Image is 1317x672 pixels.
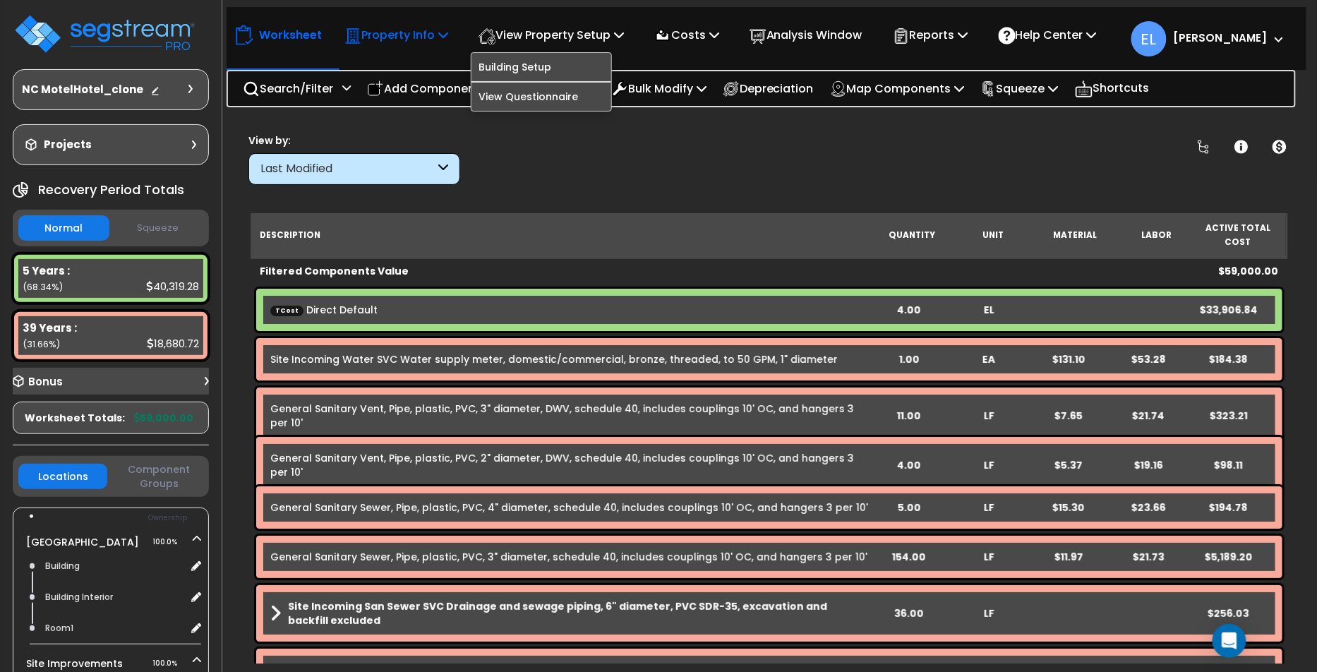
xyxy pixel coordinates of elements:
div: $23.66 [1109,500,1189,515]
div: 40,319.28 [146,279,199,294]
h4: Recovery Period Totals [38,183,184,197]
button: Component Groups [114,462,203,491]
p: Add Components [367,79,486,98]
p: Squeeze [981,79,1059,98]
div: 36.00 [869,606,949,620]
div: Building [42,558,186,575]
a: Individual Item [270,550,867,564]
div: $131.10 [1029,352,1109,366]
div: Building Interior [42,589,186,606]
div: $21.74 [1109,409,1189,423]
button: Locations [18,464,107,489]
b: 39 Years : [23,320,77,335]
div: EA [949,352,1028,366]
span: Worksheet Totals: [25,411,125,425]
p: Depreciation [723,79,814,98]
p: Shortcuts [1075,78,1150,99]
h3: Projects [44,138,92,152]
small: Unit [983,229,1004,241]
div: 18,680.72 [147,336,199,351]
div: Add Components [359,72,494,105]
small: Material [1053,229,1097,241]
div: $5.37 [1029,458,1109,472]
small: Labor [1141,229,1172,241]
p: Analysis Window [750,25,862,44]
a: Individual Item [270,451,854,479]
a: Custom Item [270,303,378,317]
img: logo_pro_r.png [13,13,196,55]
div: EL [949,303,1028,317]
p: Bulk Modify [611,79,706,98]
div: $15.30 [1029,500,1109,515]
a: Individual Item [270,352,838,366]
b: $59,000.00 [1219,264,1279,278]
p: Search/Filter [243,79,333,98]
span: EL [1131,21,1167,56]
b: 5 Years : [23,263,70,278]
div: $33,906.84 [1189,303,1268,317]
div: Depreciation [715,72,822,105]
b: Site Incoming San Sewer SVC Drainage and sewage piping, 6" diameter, PVC SDR-35, excavation and b... [288,599,869,628]
h3: Bonus [28,376,63,388]
p: Map Components [830,79,965,98]
a: Site Improvements 100.0% [26,656,123,671]
div: LF [949,458,1028,472]
p: View Property Setup [479,25,624,44]
div: $21.73 [1109,550,1189,564]
div: Open Intercom Messenger [1213,624,1246,658]
p: Reports [893,25,968,44]
p: Costs [654,25,719,44]
div: LF [949,550,1028,564]
p: Worksheet [259,25,322,44]
a: [GEOGRAPHIC_DATA] 100.0% [26,535,139,549]
div: $53.28 [1109,352,1189,366]
div: 154.00 [869,550,949,564]
div: 4.00 [869,458,949,472]
div: Last Modified [260,161,435,177]
span: TCost [270,305,303,316]
b: 59,000.00 [134,411,193,425]
a: Individual Item [270,500,868,515]
small: Active Total Cost [1205,222,1270,248]
small: Description [260,229,320,241]
div: Ownership [42,510,208,527]
div: 11.00 [869,409,949,423]
b: Filtered Components Value [260,264,409,278]
a: View Questionnaire [471,83,611,111]
h3: NC MotelHotel_clone [22,83,143,97]
div: LF [949,500,1028,515]
button: Normal [18,215,109,241]
b: [PERSON_NAME] [1174,30,1268,45]
div: 5.00 [869,500,949,515]
div: $194.78 [1189,500,1268,515]
div: 4.00 [869,303,949,317]
div: $256.03 [1189,606,1268,620]
button: Squeeze [113,216,204,241]
a: Building Setup [471,53,611,81]
a: Individual Item [270,402,854,430]
small: Quantity [889,229,935,241]
div: 1.00 [869,352,949,366]
span: 100.0% [152,534,190,551]
div: Room1 [42,620,186,637]
div: $5,189.20 [1189,550,1268,564]
p: Property Info [344,25,448,44]
div: LF [949,409,1028,423]
a: Assembly Title [270,599,869,628]
div: $184.38 [1189,352,1268,366]
small: (31.66%) [23,338,60,350]
div: Shortcuts [1067,71,1157,106]
div: $19.16 [1109,458,1189,472]
div: View by: [248,133,460,148]
div: $323.21 [1189,409,1268,423]
span: 100.0% [152,655,190,672]
div: $11.97 [1029,550,1109,564]
div: LF [949,606,1028,620]
div: $98.11 [1189,458,1268,472]
div: $7.65 [1029,409,1109,423]
p: Help Center [999,25,1097,44]
small: (68.34%) [23,281,63,293]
